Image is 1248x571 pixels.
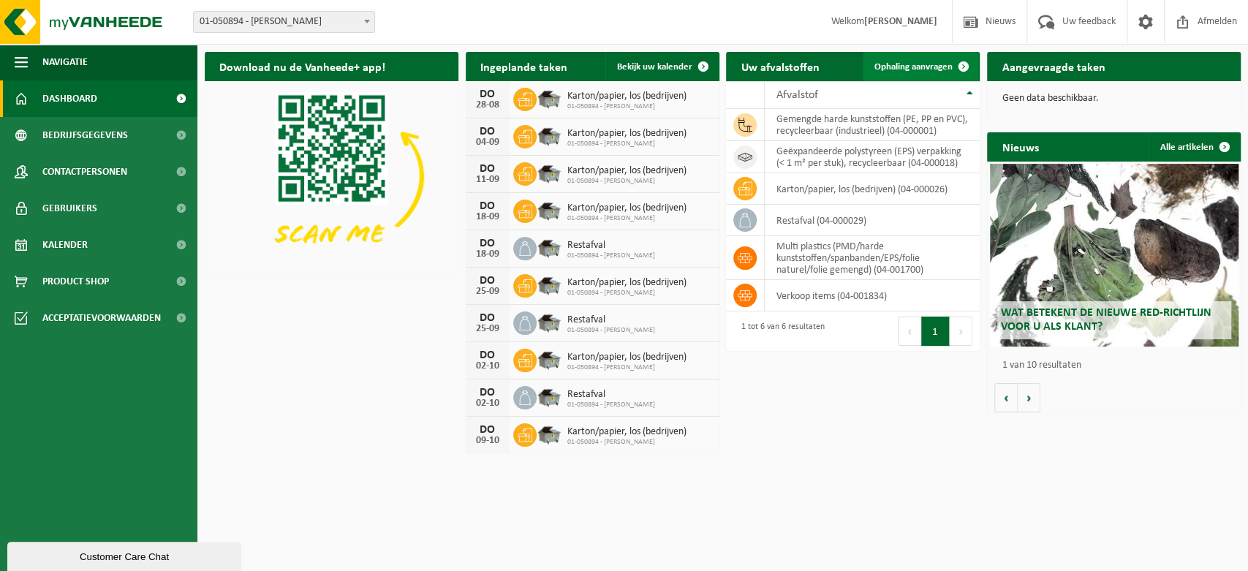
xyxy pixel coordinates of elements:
[567,203,687,214] span: Karton/papier, los (bedrijven)
[567,389,655,401] span: Restafval
[473,324,502,334] div: 25-09
[950,317,972,346] button: Next
[537,309,561,334] img: WB-5000-GAL-GY-01
[1001,307,1211,333] span: Wat betekent de nieuwe RED-richtlijn voor u als klant?
[1018,383,1040,412] button: Volgende
[765,173,980,205] td: karton/papier, los (bedrijven) (04-000026)
[567,352,687,363] span: Karton/papier, los (bedrijven)
[537,421,561,446] img: WB-5000-GAL-GY-01
[473,275,502,287] div: DO
[567,289,687,298] span: 01-050894 - [PERSON_NAME]
[42,44,88,80] span: Navigatie
[473,163,502,175] div: DO
[567,140,687,148] span: 01-050894 - [PERSON_NAME]
[567,240,655,252] span: Restafval
[473,349,502,361] div: DO
[537,384,561,409] img: WB-5000-GAL-GY-01
[42,190,97,227] span: Gebruikers
[473,100,502,110] div: 28-08
[567,326,655,335] span: 01-050894 - [PERSON_NAME]
[567,314,655,326] span: Restafval
[567,165,687,177] span: Karton/papier, los (bedrijven)
[537,123,561,148] img: WB-5000-GAL-GY-01
[537,235,561,260] img: WB-5000-GAL-GY-01
[473,387,502,398] div: DO
[567,363,687,372] span: 01-050894 - [PERSON_NAME]
[921,317,950,346] button: 1
[42,154,127,190] span: Contactpersonen
[567,438,687,447] span: 01-050894 - [PERSON_NAME]
[567,426,687,438] span: Karton/papier, los (bedrijven)
[194,12,374,32] span: 01-050894 - GOENS JOHAN - VEURNE
[537,347,561,371] img: WB-5000-GAL-GY-01
[987,132,1053,161] h2: Nieuws
[42,80,97,117] span: Dashboard
[42,263,109,300] span: Product Shop
[473,126,502,137] div: DO
[1149,132,1239,162] a: Alle artikelen
[537,160,561,185] img: WB-5000-GAL-GY-01
[863,52,978,81] a: Ophaling aanvragen
[567,252,655,260] span: 01-050894 - [PERSON_NAME]
[537,272,561,297] img: WB-5000-GAL-GY-01
[567,277,687,289] span: Karton/papier, los (bedrijven)
[7,539,244,571] iframe: chat widget
[605,52,718,81] a: Bekijk uw kalender
[466,52,582,80] h2: Ingeplande taken
[205,52,400,80] h2: Download nu de Vanheede+ app!
[473,398,502,409] div: 02-10
[1002,94,1226,104] p: Geen data beschikbaar.
[567,177,687,186] span: 01-050894 - [PERSON_NAME]
[567,91,687,102] span: Karton/papier, los (bedrijven)
[473,200,502,212] div: DO
[874,62,953,72] span: Ophaling aanvragen
[473,212,502,222] div: 18-09
[473,312,502,324] div: DO
[765,109,980,141] td: gemengde harde kunststoffen (PE, PP en PVC), recycleerbaar (industrieel) (04-000001)
[473,175,502,185] div: 11-09
[537,86,561,110] img: WB-5000-GAL-GY-01
[473,238,502,249] div: DO
[733,315,824,347] div: 1 tot 6 van 6 resultaten
[864,16,937,27] strong: [PERSON_NAME]
[994,383,1018,412] button: Vorige
[765,205,980,236] td: restafval (04-000029)
[193,11,375,33] span: 01-050894 - GOENS JOHAN - VEURNE
[473,424,502,436] div: DO
[473,361,502,371] div: 02-10
[473,287,502,297] div: 25-09
[42,227,88,263] span: Kalender
[567,401,655,409] span: 01-050894 - [PERSON_NAME]
[473,249,502,260] div: 18-09
[617,62,692,72] span: Bekijk uw kalender
[537,197,561,222] img: WB-5000-GAL-GY-01
[765,236,980,280] td: multi plastics (PMD/harde kunststoffen/spanbanden/EPS/folie naturel/folie gemengd) (04-001700)
[473,137,502,148] div: 04-09
[473,88,502,100] div: DO
[473,436,502,446] div: 09-10
[205,81,458,271] img: Download de VHEPlus App
[42,117,128,154] span: Bedrijfsgegevens
[567,214,687,223] span: 01-050894 - [PERSON_NAME]
[898,317,921,346] button: Previous
[42,300,161,336] span: Acceptatievoorwaarden
[765,141,980,173] td: geëxpandeerde polystyreen (EPS) verpakking (< 1 m² per stuk), recycleerbaar (04-000018)
[567,102,687,111] span: 01-050894 - [PERSON_NAME]
[776,89,817,101] span: Afvalstof
[765,280,980,311] td: verkoop items (04-001834)
[726,52,833,80] h2: Uw afvalstoffen
[567,128,687,140] span: Karton/papier, los (bedrijven)
[987,52,1119,80] h2: Aangevraagde taken
[990,164,1238,347] a: Wat betekent de nieuwe RED-richtlijn voor u als klant?
[1002,360,1233,371] p: 1 van 10 resultaten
